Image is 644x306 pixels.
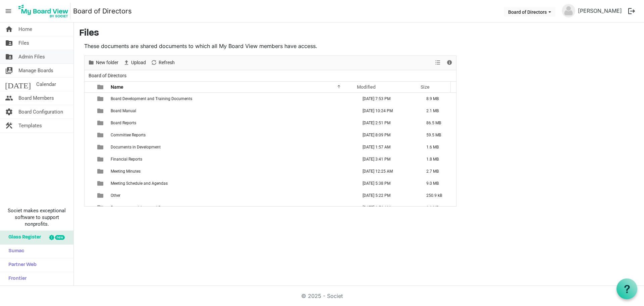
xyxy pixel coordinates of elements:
td: Meeting Schedule and Agendas is template cell column header Name [109,177,356,189]
span: Files [18,36,29,50]
span: Frontier [5,272,26,286]
td: September 03, 2025 8:09 PM column header Modified [356,129,419,141]
div: Details [444,56,455,70]
button: Upload [122,58,147,67]
td: checkbox [85,141,93,153]
td: August 29, 2025 3:41 PM column header Modified [356,153,419,165]
td: is template cell column header type [93,141,109,153]
a: [PERSON_NAME] [575,4,625,17]
td: Meeting Minutes is template cell column header Name [109,165,356,177]
span: Partner Web [5,258,37,272]
td: December 09, 2024 5:22 PM column header Modified [356,189,419,202]
div: Upload [121,56,148,70]
span: Refresh [158,58,175,67]
td: checkbox [85,177,93,189]
span: Societ makes exceptional software to support nonprofits. [3,207,70,227]
td: is template cell column header type [93,129,109,141]
td: 1.8 MB is template cell column header Size [419,153,456,165]
span: Name [111,84,123,90]
td: is template cell column header type [93,93,109,105]
button: View dropdownbutton [434,58,442,67]
span: menu [2,5,15,17]
button: Details [445,58,454,67]
div: new [55,235,65,240]
td: is template cell column header type [93,189,109,202]
div: View [432,56,444,70]
td: checkbox [85,117,93,129]
td: Board Manual is template cell column header Name [109,105,356,117]
span: Board of Directors [87,72,128,80]
td: May 12, 2025 1:57 AM column header Modified [356,141,419,153]
td: Board Development and Training Documents is template cell column header Name [109,93,356,105]
span: Board Development and Training Documents [111,96,192,101]
span: Other [111,193,120,198]
td: checkbox [85,105,93,117]
td: 8.9 MB is template cell column header Size [419,93,456,105]
span: [DATE] [5,78,31,91]
span: Manage Boards [18,64,53,77]
span: Admin Files [18,50,45,63]
td: is template cell column header type [93,105,109,117]
td: 59.5 MB is template cell column header Size [419,129,456,141]
td: Board Reports is template cell column header Name [109,117,356,129]
span: Calendar [36,78,56,91]
h3: Files [79,28,639,39]
span: Home [18,23,32,36]
span: settings [5,105,13,119]
td: checkbox [85,129,93,141]
td: October 06, 2025 5:38 PM column header Modified [356,177,419,189]
span: Board Manual [111,108,136,113]
span: Modified [357,84,376,90]
td: Other is template cell column header Name [109,189,356,202]
span: construction [5,119,13,132]
td: 86.5 MB is template cell column header Size [419,117,456,129]
span: Board Reports [111,121,136,125]
td: October 08, 2025 2:51 PM column header Modified [356,117,419,129]
span: Board Configuration [18,105,63,119]
span: Meeting Schedule and Agendas [111,181,168,186]
td: is template cell column header type [93,117,109,129]
span: Sumac [5,245,24,258]
a: My Board View Logo [16,3,73,19]
td: checkbox [85,202,93,214]
span: Board Members [18,91,54,105]
td: checkbox [85,93,93,105]
span: Financial Reports [111,157,142,162]
img: no-profile-picture.svg [562,4,575,17]
td: is template cell column header type [93,153,109,165]
img: My Board View Logo [16,3,70,19]
button: Board of Directors dropdownbutton [504,7,555,16]
td: 1.6 MB is template cell column header Size [419,141,456,153]
a: © 2025 - Societ [301,293,343,299]
button: Refresh [150,58,176,67]
div: Refresh [148,56,177,70]
span: people [5,91,13,105]
span: New folder [95,58,119,67]
td: checkbox [85,165,93,177]
td: checkbox [85,189,93,202]
td: checkbox [85,153,93,165]
span: Size [421,84,430,90]
span: Meeting Minutes [111,169,141,174]
td: May 12, 2025 1:56 AM column header Modified [356,202,419,214]
div: New folder [86,56,121,70]
span: Upload [130,58,147,67]
a: Board of Directors [73,4,132,18]
td: 2.1 MB is template cell column header Size [419,105,456,117]
td: 9.0 MB is template cell column header Size [419,177,456,189]
td: December 26, 2024 7:53 PM column header Modified [356,93,419,105]
td: October 09, 2025 12:25 AM column header Modified [356,165,419,177]
span: folder_shared [5,50,13,63]
span: Templates [18,119,42,132]
span: Glass Register [5,231,41,244]
td: January 07, 2025 10:24 PM column header Modified [356,105,419,117]
td: 1.1 MB is template cell column header Size [419,202,456,214]
p: These documents are shared documents to which all My Board View members have access. [84,42,457,50]
span: Committee Reports [111,133,146,137]
span: Documents in Development [111,145,161,149]
td: 2.7 MB is template cell column header Size [419,165,456,177]
td: Financial Reports is template cell column header Name [109,153,356,165]
span: Permanent and Approved Documents [111,205,179,210]
span: switch_account [5,64,13,77]
td: is template cell column header type [93,165,109,177]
